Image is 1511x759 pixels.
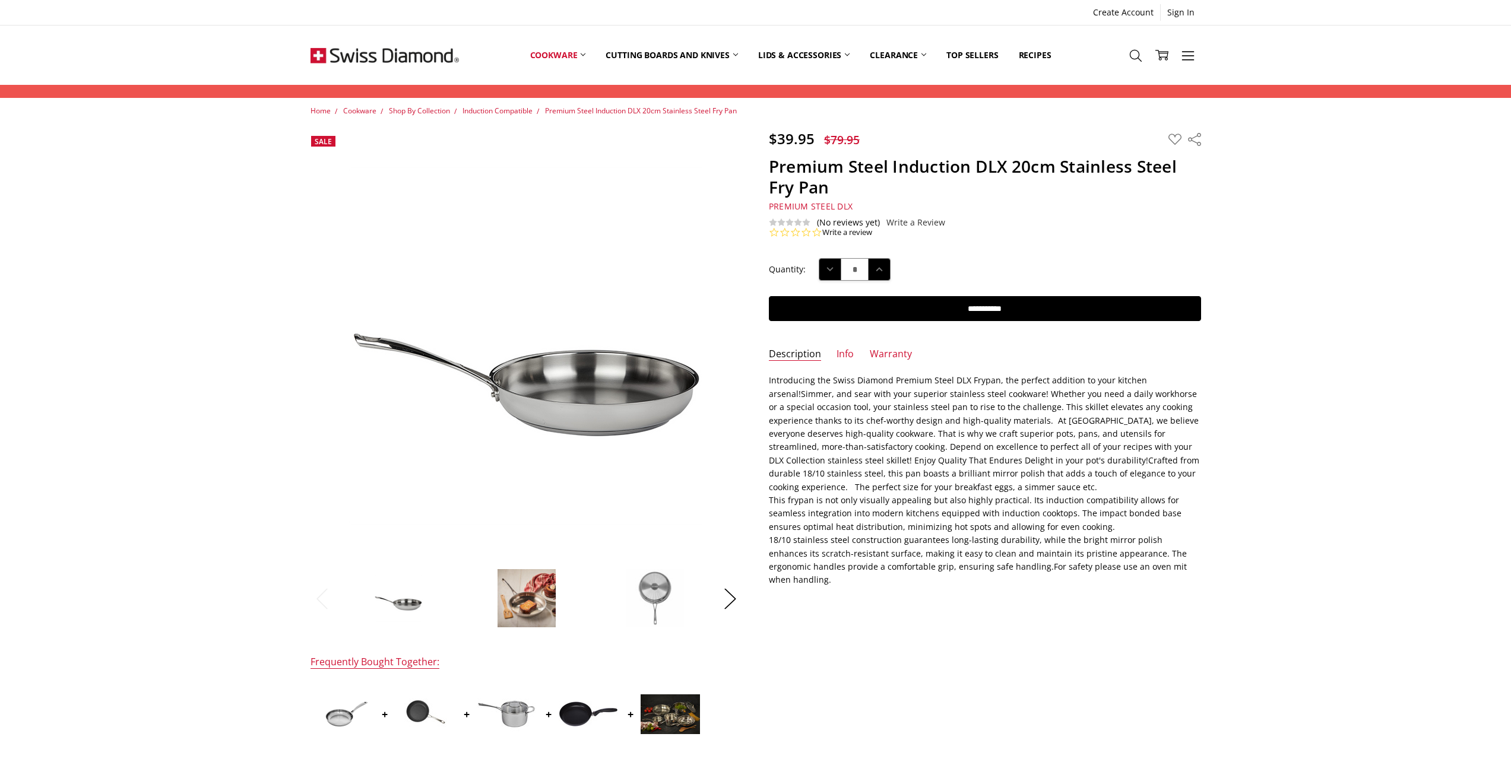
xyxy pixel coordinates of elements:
[1161,4,1201,21] a: Sign In
[520,28,596,81] a: Cookware
[497,569,556,628] img: Premium Steel DLX - 8" (20cm) Stainless Steel Fry Pan | Swiss Diamond
[870,348,912,361] a: Warranty
[860,28,936,81] a: Clearance
[769,156,1201,198] h1: Premium Steel Induction DLX 20cm Stainless Steel Fry Pan
[369,569,428,628] img: Premium Steel DLX - 8" (20cm) Stainless Steel Fry Pan | Swiss Diamond
[595,28,748,81] a: Cutting boards and knives
[1086,4,1160,21] a: Create Account
[837,348,854,361] a: Info
[817,218,880,227] span: (No reviews yet)
[769,388,1199,493] span: Simmer, and sear with your superior stainless steel cookware! Whether you need a daily workhorse ...
[936,28,1008,81] a: Top Sellers
[463,106,533,116] a: Induction Compatible
[769,263,806,276] label: Quantity:
[477,684,536,744] img: Premium Steel DLX - 3.4 Litre (8") Stainless Steel Saucepan + Lid | Swiss Diamond
[311,581,334,617] button: Previous
[769,201,853,212] span: Premium Steel DLX
[769,348,821,361] a: Description
[769,129,815,148] span: $39.95
[313,694,372,734] img: Premium Steel Induction 20cm Fry Pan
[559,701,618,726] img: XD Induction Fry Pan 20cm
[389,106,450,116] a: Shop By Collection
[1009,28,1062,81] a: Recipes
[718,581,742,617] button: Next
[545,106,737,116] a: Premium Steel Induction DLX 20cm Stainless Steel Fry Pan
[641,694,700,734] img: Premium Steel DLX 6 pc cookware set
[311,106,331,116] a: Home
[343,106,376,116] a: Cookware
[748,28,860,81] a: Lids & Accessories
[769,374,1147,399] span: Introducing the Swiss Diamond Premium Steel DLX Frypan, the perfect addition to your kitchen arse...
[822,227,872,238] a: Write a review
[625,569,685,628] img: Premium Steel DLX - 8" (20cm) Stainless Steel Fry Pan | Swiss Diamond
[769,534,1187,572] span: 18/10 stainless steel construction guarantees long-lasting durability, while the bright mirror po...
[769,494,1181,532] span: This frypan is not only visually appealing but also highly practical. Its induction compatibility...
[769,374,1201,586] p: For safety please use an oven mit when handling.
[315,136,332,147] span: Sale
[886,218,945,227] a: Write a Review
[311,656,439,669] div: Frequently Bought Together:
[395,684,454,744] img: Swiss Diamond Premium Steel DLX Non-Stick 20cm Frying Pan
[824,132,860,148] span: $79.95
[311,26,459,85] img: Free Shipping On Every Order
